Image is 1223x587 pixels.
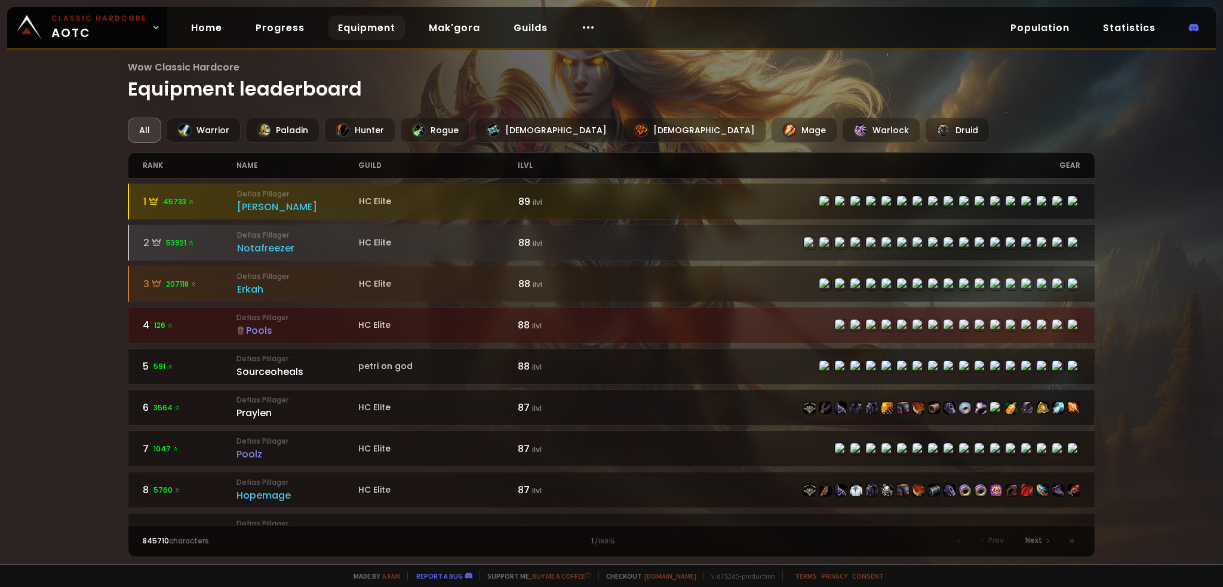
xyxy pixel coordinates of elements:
div: HC Elite [358,319,518,331]
div: Druid [925,118,990,143]
span: v. d752d5 - production [703,571,775,580]
small: ilvl [533,197,542,207]
img: item-19367 [1068,402,1080,414]
img: item-22499 [835,484,847,496]
a: 5591 Defias PillagerSourceohealspetri on god88 ilvlitem-22514item-21712item-22515item-4336item-22... [128,348,1095,385]
span: 5760 [153,485,181,496]
span: AOTC [51,13,147,42]
img: item-21608 [819,484,831,496]
small: ilvl [532,444,542,454]
div: 9 [143,524,236,539]
div: petri on god [358,360,518,373]
span: 126 [154,320,174,331]
span: Next [1025,535,1042,546]
img: item-22518 [881,402,893,414]
a: [DOMAIN_NAME] [644,571,696,580]
img: item-22498 [804,484,816,496]
div: HC Elite [358,484,518,496]
a: Terms [795,571,817,580]
a: Consent [852,571,884,580]
a: Report a bug [416,571,463,580]
small: ilvl [532,403,542,413]
div: name [236,153,358,178]
div: gear [611,153,1080,178]
div: Hunter [324,118,395,143]
div: 87 [518,482,611,497]
small: ilvl [533,238,542,248]
a: 3207118 Defias PillagerErkahHC Elite88 ilvlitem-22498item-23057item-22983item-17723item-22496item... [128,266,1095,302]
a: Guilds [504,16,557,40]
div: 6 [143,400,236,415]
small: Defias Pillager [236,518,358,529]
span: Wow Classic Hardcore [128,60,1095,75]
img: item-22731 [1021,484,1033,496]
img: item-23025 [975,484,987,496]
div: [DEMOGRAPHIC_DATA] [623,118,766,143]
img: item-22514 [804,402,816,414]
img: item-3427 [850,402,862,414]
small: Defias Pillager [236,436,358,447]
img: item-22500 [912,484,924,496]
div: [PERSON_NAME] [237,199,359,214]
small: Defias Pillager [237,189,359,199]
div: 8 [143,482,236,497]
a: Progress [246,16,314,40]
div: HC Elite [359,195,518,208]
div: 88 [518,359,611,374]
a: 253921 Defias PillagerNotafreezerHC Elite88 ilvlitem-22498item-23057item-22983item-2575item-22496... [128,225,1095,261]
span: 3564 [153,402,181,413]
img: item-22730 [881,484,893,496]
a: Population [1001,16,1079,40]
span: 845710 [143,536,169,546]
div: rank [143,153,236,178]
img: item-21583 [1021,402,1033,414]
small: Defias Pillager [236,477,358,488]
img: item-23001 [990,484,1002,496]
div: 88 [518,235,612,250]
a: Mak'gora [419,16,490,40]
span: 53921 [166,238,195,248]
img: item-22942 [1037,402,1049,414]
small: ilvl [532,362,542,372]
small: ilvl [533,279,542,290]
a: Home [182,16,232,40]
div: 87 [518,400,611,415]
div: Warrior [166,118,241,143]
span: Checkout [598,571,696,580]
img: item-23048 [1052,402,1064,414]
h1: Equipment leaderboard [128,60,1095,103]
a: Statistics [1093,16,1165,40]
span: Prev [988,535,1004,546]
img: item-21712 [819,402,831,414]
div: HC Elite [359,236,518,249]
div: Paladin [245,118,319,143]
div: 87 [518,441,611,456]
div: 88 [518,276,612,291]
small: Defias Pillager [236,395,358,405]
img: item-11122 [1006,402,1018,414]
div: Hopemage [236,488,358,503]
div: guild [358,153,518,178]
span: 207118 [166,279,197,290]
small: ilvl [532,321,542,331]
a: Buy me a coffee [532,571,591,580]
small: / 16915 [595,537,615,546]
small: Classic Hardcore [51,13,147,24]
div: [DEMOGRAPHIC_DATA] [475,118,618,143]
a: Privacy [822,571,847,580]
img: item-22497 [897,484,909,496]
div: 4 [143,318,236,333]
a: 92Defias PillagerLenHC Elite87 ilvlitem-22498item-23057item-22499item-4335item-22496item-22502ite... [128,513,1095,549]
a: Classic HardcoreAOTC [7,7,167,48]
img: item-22501 [944,484,955,496]
span: Support me, [480,571,591,580]
img: item-22820 [1068,484,1080,496]
div: 7 [143,441,236,456]
div: Poolz [236,447,358,462]
a: a fan [382,571,400,580]
div: HC Elite [358,401,518,414]
img: item-23237 [959,484,971,496]
div: HC Elite [359,278,518,290]
span: Made by [346,571,400,580]
div: Praylen [236,405,358,420]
